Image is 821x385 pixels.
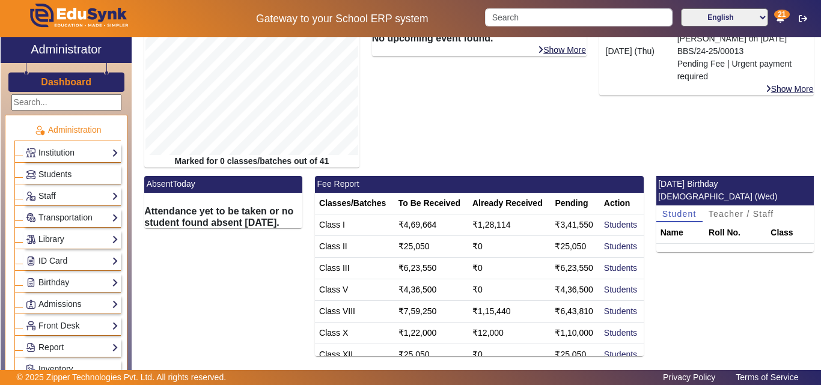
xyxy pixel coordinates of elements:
[656,176,814,205] mat-card-header: [DATE] Birthday [DEMOGRAPHIC_DATA] (Wed)
[551,235,599,257] td: ₹25,050
[468,344,551,365] td: ₹0
[17,371,227,384] p: © 2025 Zipper Technologies Pvt. Ltd. All rights reserved.
[551,300,599,322] td: ₹6,43,810
[604,241,637,251] a: Students
[765,83,814,94] a: Show More
[468,214,551,235] td: ₹1,28,114
[600,193,644,214] th: Action
[394,235,468,257] td: ₹25,050
[38,364,73,374] span: Inventory
[34,125,45,136] img: Administration.png
[11,94,121,111] input: Search...
[394,279,468,300] td: ₹4,36,500
[599,45,671,83] div: [DATE] (Thu)
[468,193,551,214] th: Already Received
[394,193,468,214] th: To Be Received
[26,168,118,181] a: Students
[604,263,637,273] a: Students
[537,44,587,55] a: Show More
[144,155,359,168] div: Marked for 0 classes/batches out of 41
[551,279,599,300] td: ₹4,36,500
[1,37,132,63] a: Administrator
[315,214,394,235] td: Class I
[704,222,766,244] th: Roll No.
[677,32,808,45] p: [PERSON_NAME] on [DATE]
[671,45,814,83] div: BBS/24-25/00013
[38,169,72,179] span: Students
[394,322,468,344] td: ₹1,22,000
[394,300,468,322] td: ₹7,59,250
[315,279,394,300] td: Class V
[551,193,599,214] th: Pending
[26,170,35,179] img: Students.png
[315,322,394,344] td: Class X
[604,328,637,338] a: Students
[315,193,394,214] th: Classes/Batches
[604,350,637,359] a: Students
[657,369,721,385] a: Privacy Policy
[551,322,599,344] td: ₹1,10,000
[26,362,118,376] a: Inventory
[774,10,789,19] span: 21
[551,214,599,235] td: ₹3,41,550
[730,369,804,385] a: Terms of Service
[394,214,468,235] td: ₹4,69,664
[677,58,808,83] p: Pending Fee | Urgent payment required
[315,235,394,257] td: Class II
[31,42,102,56] h2: Administrator
[468,322,551,344] td: ₹12,000
[26,365,35,374] img: Inventory.png
[315,344,394,365] td: Class XII
[394,257,468,279] td: ₹6,23,550
[40,76,92,88] a: Dashboard
[41,76,91,88] h3: Dashboard
[656,222,704,244] th: Name
[604,306,637,316] a: Students
[551,257,599,279] td: ₹6,23,550
[212,13,473,25] h5: Gateway to your School ERP system
[662,210,697,218] span: Student
[766,222,814,244] th: Class
[551,344,599,365] td: ₹25,050
[468,279,551,300] td: ₹0
[485,8,672,26] input: Search
[372,32,587,44] h6: No upcoming event found.
[604,220,637,229] a: Students
[315,257,394,279] td: Class III
[709,210,774,218] span: Teacher / Staff
[468,300,551,322] td: ₹1,15,440
[144,176,302,193] mat-card-header: AbsentToday
[14,124,121,136] p: Administration
[315,300,394,322] td: Class VIII
[604,285,637,294] a: Students
[394,344,468,365] td: ₹25,050
[468,235,551,257] td: ₹0
[315,176,644,193] mat-card-header: Fee Report
[144,205,302,228] h6: Attendance yet to be taken or no student found absent [DATE].
[468,257,551,279] td: ₹0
